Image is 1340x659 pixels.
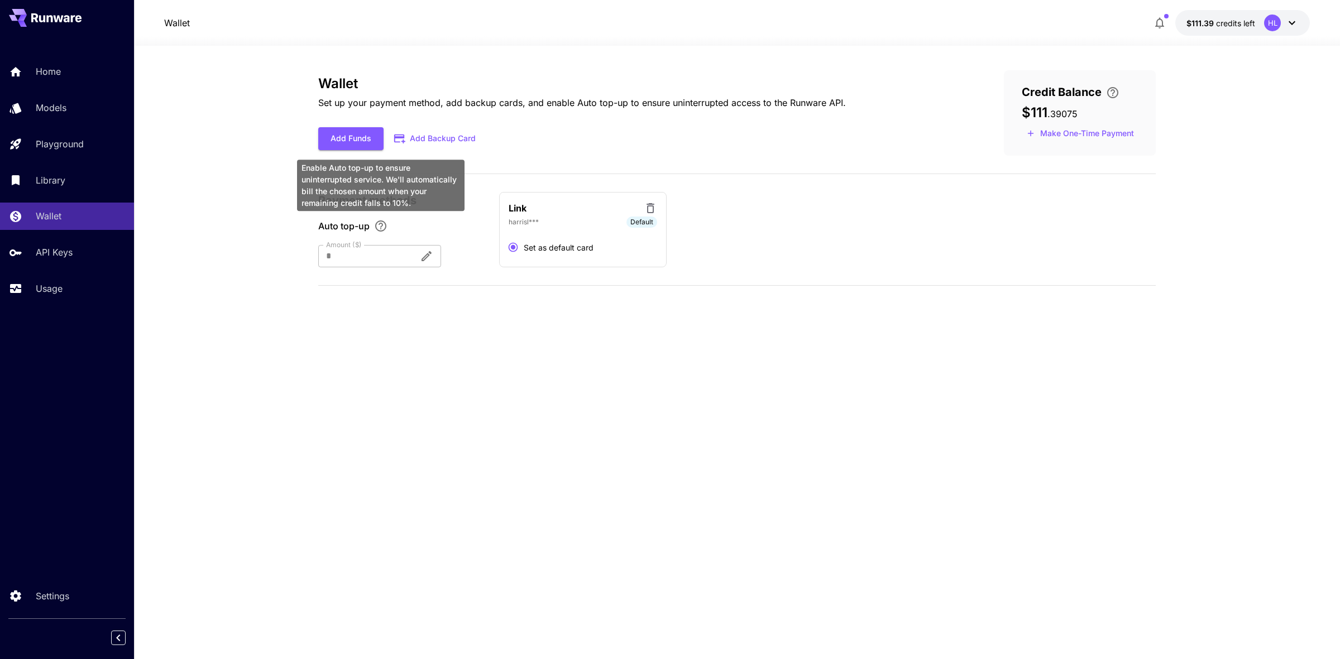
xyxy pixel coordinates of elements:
[119,628,134,648] div: Collapse sidebar
[524,242,594,253] span: Set as default card
[36,101,66,114] p: Models
[384,128,487,150] button: Add Backup Card
[1175,10,1310,36] button: $111.39075HL
[297,160,465,211] div: Enable Auto top-up to ensure uninterrupted service. We'll automatically bill the chosen amount wh...
[318,96,846,109] p: Set up your payment method, add backup cards, and enable Auto top-up to ensure uninterrupted acce...
[1022,125,1139,142] button: Make a one-time, non-recurring payment
[1284,605,1340,659] iframe: Chat Widget
[1186,17,1255,29] div: $111.39075
[164,16,190,30] nav: breadcrumb
[1186,18,1216,28] span: $111.39
[1022,104,1047,121] span: $111
[370,219,392,233] button: Enable Auto top-up to ensure uninterrupted service. We'll automatically bill the chosen amount wh...
[318,127,384,150] button: Add Funds
[164,16,190,30] a: Wallet
[36,246,73,259] p: API Keys
[36,174,65,187] p: Library
[318,219,370,233] span: Auto top-up
[36,282,63,295] p: Usage
[509,201,527,215] p: Link
[626,217,657,227] span: Default
[36,65,61,78] p: Home
[36,209,61,223] p: Wallet
[1047,108,1078,119] span: . 39075
[1022,84,1102,100] span: Credit Balance
[36,589,69,603] p: Settings
[318,76,846,92] h3: Wallet
[1216,18,1255,28] span: credits left
[36,137,84,151] p: Playground
[111,631,126,645] button: Collapse sidebar
[326,240,362,249] label: Amount ($)
[1264,15,1281,31] div: HL
[1102,86,1124,99] button: Enter your card details and choose an Auto top-up amount to avoid service interruptions. We'll au...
